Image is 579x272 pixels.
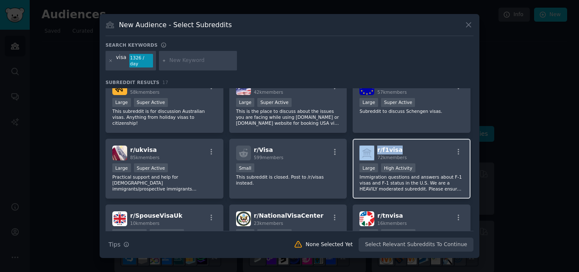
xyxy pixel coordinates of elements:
[236,163,254,172] div: Small
[112,174,217,192] p: Practical support and help for [DEMOGRAPHIC_DATA] immigrants/prospective immigrants navigating ma...
[236,211,251,226] img: NationalVisaCenter
[359,163,378,172] div: Large
[377,155,406,160] span: 72k members
[257,229,292,238] div: High Activity
[381,98,415,107] div: Super Active
[112,146,127,160] img: ukvisa
[119,20,232,29] h3: New Audience - Select Subreddits
[359,108,464,114] p: Subreddit to discuss Schengen visas.
[130,212,182,219] span: r/ SpouseVisaUk
[112,108,217,126] p: This subreddit is for discussion Australian visas. Anything from holiday visas to citizenship!
[254,212,324,219] span: r/ NationalVisaCenter
[150,229,184,238] div: High Activity
[116,54,127,67] div: visa
[257,98,292,107] div: Super Active
[112,211,127,226] img: SpouseVisaUk
[254,90,283,95] span: 42k members
[130,221,159,226] span: 10k members
[359,146,374,160] img: f1visa
[254,155,284,160] span: 599 members
[254,146,273,153] span: r/ Visa
[109,240,120,249] span: Tips
[236,174,340,186] p: This subreddit is closed. Post to /r/visas instead.
[130,90,159,95] span: 58k members
[359,174,464,192] p: Immigration questions and answers about F-1 visas and F-1 status in the U.S. We are a HEAVILY mod...
[306,241,353,249] div: None Selected Yet
[359,229,378,238] div: Large
[377,90,406,95] span: 57k members
[134,163,168,172] div: Super Active
[129,54,153,67] div: 1326 / day
[134,98,168,107] div: Super Active
[381,163,415,172] div: High Activity
[236,108,340,126] p: This is the place to discuss about the issues you are facing while using [DOMAIN_NAME] or [DOMAIN...
[381,229,415,238] div: High Activity
[236,98,255,107] div: Large
[236,229,255,238] div: Large
[170,57,234,64] input: New Keyword
[254,221,283,226] span: 23k members
[377,221,406,226] span: 16k members
[106,237,132,252] button: Tips
[106,79,159,85] span: Subreddit Results
[359,98,378,107] div: Large
[106,42,158,48] h3: Search keywords
[377,212,403,219] span: r/ tnvisa
[112,163,131,172] div: Large
[162,80,168,85] span: 17
[377,146,403,153] span: r/ f1visa
[130,155,159,160] span: 85k members
[130,146,157,153] span: r/ ukvisa
[112,98,131,107] div: Large
[112,229,147,238] div: Medium Size
[359,211,374,226] img: tnvisa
